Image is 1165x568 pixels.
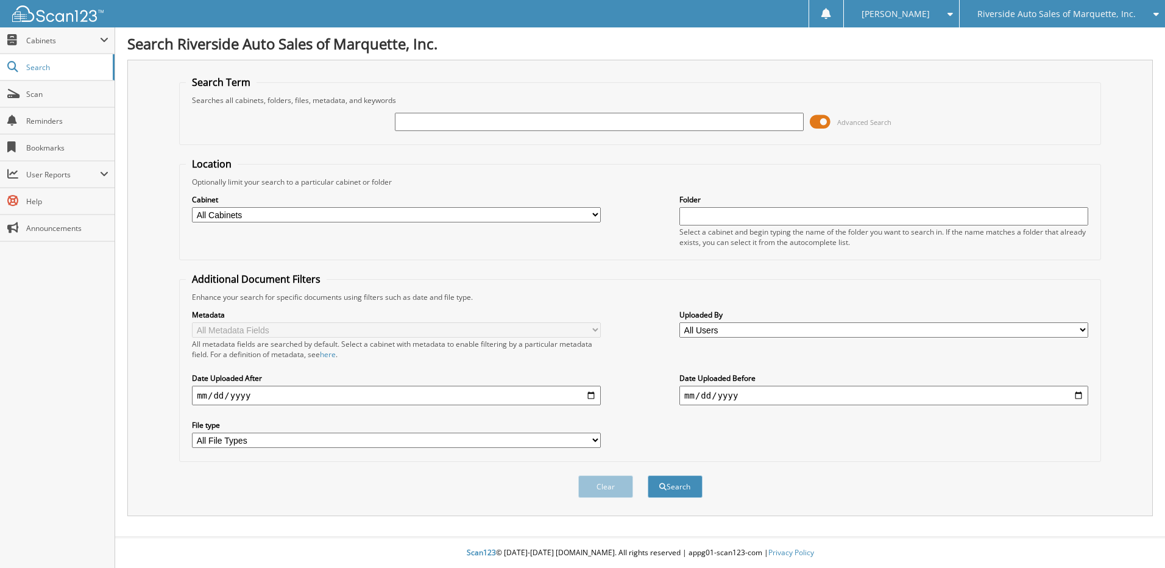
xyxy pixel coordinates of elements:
[186,292,1094,302] div: Enhance your search for specific documents using filters such as date and file type.
[26,223,108,233] span: Announcements
[192,420,601,430] label: File type
[186,76,257,89] legend: Search Term
[192,386,601,405] input: start
[186,177,1094,187] div: Optionally limit your search to a particular cabinet or folder
[679,227,1088,247] div: Select a cabinet and begin typing the name of the folder you want to search in. If the name match...
[977,10,1136,18] span: Riverside Auto Sales of Marquette, Inc.
[127,34,1153,54] h1: Search Riverside Auto Sales of Marquette, Inc.
[862,10,930,18] span: [PERSON_NAME]
[26,196,108,207] span: Help
[679,194,1088,205] label: Folder
[192,373,601,383] label: Date Uploaded After
[192,339,601,360] div: All metadata fields are searched by default. Select a cabinet with metadata to enable filtering b...
[192,194,601,205] label: Cabinet
[186,95,1094,105] div: Searches all cabinets, folders, files, metadata, and keywords
[320,349,336,360] a: here
[26,116,108,126] span: Reminders
[679,386,1088,405] input: end
[26,62,107,73] span: Search
[467,547,496,558] span: Scan123
[192,310,601,320] label: Metadata
[578,475,633,498] button: Clear
[26,89,108,99] span: Scan
[679,373,1088,383] label: Date Uploaded Before
[26,143,108,153] span: Bookmarks
[115,538,1165,568] div: © [DATE]-[DATE] [DOMAIN_NAME]. All rights reserved | appg01-scan123-com |
[679,310,1088,320] label: Uploaded By
[26,35,100,46] span: Cabinets
[837,118,891,127] span: Advanced Search
[768,547,814,558] a: Privacy Policy
[186,272,327,286] legend: Additional Document Filters
[186,157,238,171] legend: Location
[648,475,703,498] button: Search
[12,5,104,22] img: scan123-logo-white.svg
[26,169,100,180] span: User Reports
